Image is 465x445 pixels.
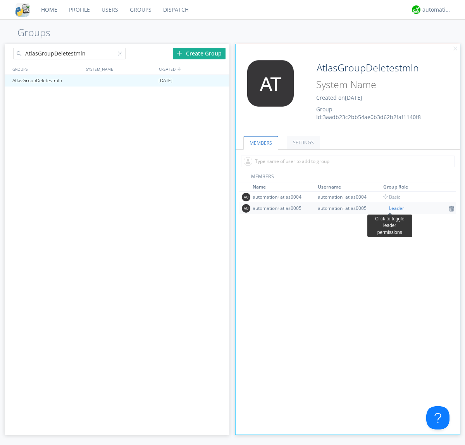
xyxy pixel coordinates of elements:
[422,6,451,14] div: automation+atlas
[173,48,226,59] div: Create Group
[383,205,404,211] span: Leader
[242,204,250,213] img: 373638.png
[313,77,439,92] input: System Name
[253,194,311,200] div: automation+atlas0004
[158,75,172,87] span: [DATE]
[382,182,448,192] th: Toggle SortBy
[316,106,421,121] span: Group Id: 3aadb23c2bb54ae0b3d62b2faf1140f8
[243,136,278,150] a: MEMBERS
[177,50,182,56] img: plus.svg
[241,60,300,107] img: 373638.png
[426,406,449,429] iframe: Toggle Customer Support
[453,46,458,52] img: cancel.svg
[318,194,376,200] div: automation+atlas0004
[317,182,382,192] th: Toggle SortBy
[10,63,82,74] div: GROUPS
[242,193,250,201] img: 373638.png
[10,75,83,87] div: AtlasGroupDeletestmln
[318,205,376,211] div: automation+atlas0005
[313,60,439,76] input: Group Name
[84,63,157,74] div: SYSTEM_NAME
[13,48,126,59] input: Search groups
[383,194,400,200] span: Basic
[370,216,409,235] div: Click to toggle leader permissions
[241,156,455,167] input: Type name of user to add to group
[239,173,456,182] div: MEMBERS
[157,63,230,74] div: CREATED
[316,94,362,101] span: Created on
[251,182,317,192] th: Toggle SortBy
[449,206,454,212] img: icon-trash.svg
[412,5,420,14] img: d2d01cd9b4174d08988066c6d424eccd
[5,75,229,87] a: AtlasGroupDeletestmln[DATE]
[15,3,29,17] img: cddb5a64eb264b2086981ab96f4c1ba7
[287,136,320,149] a: SETTINGS
[253,205,311,211] div: automation+atlas0005
[345,94,362,101] span: [DATE]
